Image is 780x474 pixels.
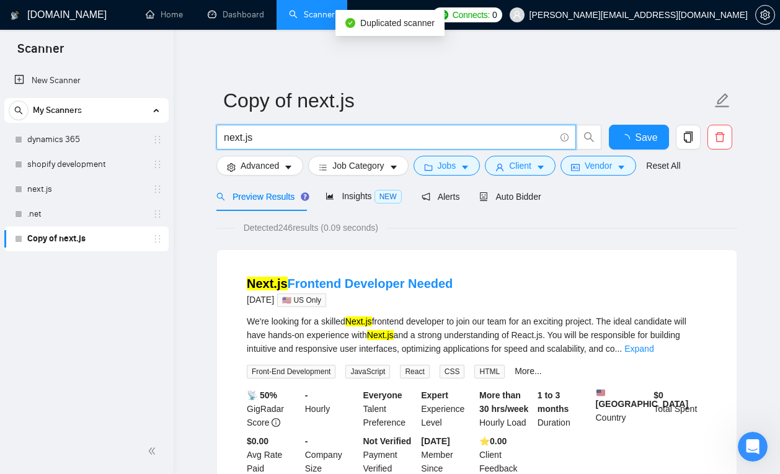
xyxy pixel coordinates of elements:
[345,316,372,326] mark: Next.js
[363,390,402,400] b: Everyone
[247,277,453,290] a: Next.jsFrontend Developer Needed
[421,436,450,446] b: [DATE]
[421,390,448,400] b: Expert
[515,366,542,376] a: More...
[35,7,55,27] img: Profile image for Dima
[424,163,433,172] span: folder
[755,10,775,20] a: setting
[345,18,355,28] span: check-circle
[289,9,335,20] a: searchScanner
[374,190,402,203] span: NEW
[495,163,504,172] span: user
[4,68,169,93] li: New Scanner
[360,18,435,28] span: Duplicated scanner
[244,388,303,429] div: GigRadar Score
[738,432,768,462] iframe: Intercom live chat
[10,32,238,247] div: Dima says…
[216,192,306,202] span: Preview Results
[624,344,654,354] a: Expand
[154,262,228,321] div: thumbs up
[414,156,481,176] button: folderJobscaret-down
[615,344,623,354] span: ...
[438,159,456,172] span: Jobs
[617,163,626,172] span: caret-down
[479,390,528,414] b: More than 30 hrs/week
[676,132,700,143] span: copy
[535,388,593,429] div: Duration
[479,192,488,201] span: robot
[509,159,531,172] span: Client
[571,163,580,172] span: idcard
[422,192,460,202] span: Alerts
[194,5,218,29] button: Home
[654,390,663,400] b: $ 0
[146,9,183,20] a: homeHome
[60,16,115,28] p: Active 6h ago
[39,379,49,389] button: Gif picker
[361,388,419,429] div: Talent Preference
[19,379,29,389] button: Emoji picker
[247,292,453,307] div: [DATE]
[485,156,556,176] button: userClientcaret-down
[213,374,233,394] button: Send a message…
[461,163,469,172] span: caret-down
[422,192,430,201] span: notification
[27,202,145,226] a: .net
[646,159,680,172] a: Reset All
[299,191,311,202] div: Tooltip anchor
[227,163,236,172] span: setting
[474,365,505,378] span: HTML
[247,315,707,355] div: We're looking for a skilled frontend developer to join our team for an exciting project. The idea...
[492,8,497,22] span: 0
[247,436,268,446] b: $0.00
[305,436,308,446] b: -
[419,388,477,429] div: Experience Level
[247,390,277,400] b: 📡 50%
[453,8,490,22] span: Connects:
[148,445,160,457] span: double-left
[10,247,238,339] div: kristina@redefinesolutions.com says…
[755,5,775,25] button: setting
[577,132,601,143] span: search
[367,330,394,340] mark: Next.js
[363,436,412,446] b: Not Verified
[27,127,145,152] a: dynamics 365
[305,390,308,400] b: -
[208,9,264,20] a: dashboardDashboard
[218,5,240,27] div: Close
[153,184,162,194] span: holder
[153,135,162,145] span: holder
[33,98,82,123] span: My Scanners
[9,101,29,120] button: search
[756,10,774,20] span: setting
[345,365,390,378] span: JavaScript
[43,50,222,60] span: Request related to a Business Manager
[585,159,612,172] span: Vendor
[593,388,652,429] div: Country
[216,192,225,201] span: search
[708,132,732,143] span: delete
[676,125,701,150] button: copy
[235,221,387,235] span: Detected 246 results (0.09 seconds)
[223,85,712,116] input: Scanner name...
[620,134,635,144] span: loading
[326,192,334,200] span: area-chart
[27,226,145,251] a: Copy of next.js
[651,388,709,429] div: Total Spent
[153,209,162,219] span: holder
[11,353,237,374] textarea: Message…
[513,11,521,19] span: user
[714,92,730,109] span: edit
[303,388,361,429] div: Hourly
[247,365,335,378] span: Front-End Development
[14,68,159,93] a: New Scanner
[153,234,162,244] span: holder
[561,156,636,176] button: idcardVendorcaret-down
[609,125,669,150] button: Save
[332,159,384,172] span: Job Category
[27,177,145,202] a: next.js
[400,365,429,378] span: React
[272,418,280,427] span: info-circle
[326,191,401,201] span: Insights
